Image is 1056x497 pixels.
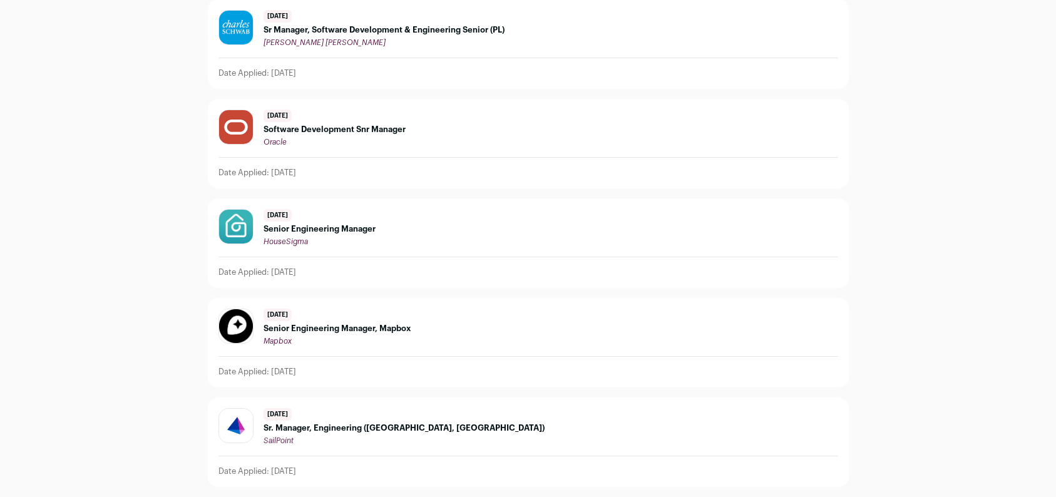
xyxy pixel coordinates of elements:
span: [PERSON_NAME] [PERSON_NAME] [264,39,386,46]
p: Date Applied: [DATE] [218,367,296,377]
span: Oracle [264,138,287,146]
span: Mapbox [264,337,292,345]
span: HouseSigma [264,238,308,245]
span: [DATE] [264,309,292,321]
a: [DATE] Sr. Manager, Engineering ([GEOGRAPHIC_DATA], [GEOGRAPHIC_DATA]) SailPoint Date Applied: [D... [208,398,848,486]
p: Date Applied: [DATE] [218,267,296,277]
img: 6e65f6f54fb0b8c048a57d54d6d5e87a68ef165ac938f8369a7e8f3b58f9bddb.jpg [219,309,253,343]
span: [DATE] [264,10,292,23]
span: Software Development Snr Manager [264,125,406,135]
a: [DATE] Senior Engineering Manager, Mapbox Mapbox Date Applied: [DATE] [208,299,848,387]
img: 9c76a23364af62e4939d45365de87dc0abf302c6cae1b266b89975f952efb27b.png [219,110,253,144]
a: [DATE] Senior Engineering Manager HouseSigma Date Applied: [DATE] [208,199,848,287]
img: b82aadf59b735631aa9f9b7153d6e7791c6354391d41db995c3781efe5d0e36d.png [219,210,253,243]
span: Senior Engineering Manager, Mapbox [264,324,411,334]
img: 0eb403086904c7570d4bfa13252e9632d840e513e3b80cf6a9f05e8eccbc6fcd.jpg [219,409,253,443]
p: Date Applied: [DATE] [218,466,296,476]
img: d47c1ee86885b0c1f03571bdc3c7a07b78c9beda6a55f35f03206425c4662a14.jpg [219,11,253,44]
span: [DATE] [264,209,292,222]
span: SailPoint [264,437,294,444]
span: [DATE] [264,110,292,122]
p: Date Applied: [DATE] [218,168,296,178]
span: Sr. Manager, Engineering ([GEOGRAPHIC_DATA], [GEOGRAPHIC_DATA]) [264,423,545,433]
a: [DATE] Software Development Snr Manager Oracle Date Applied: [DATE] [208,100,848,188]
p: Date Applied: [DATE] [218,68,296,78]
span: Senior Engineering Manager [264,224,376,234]
span: [DATE] [264,408,292,421]
span: Sr Manager, Software Development & Engineering Senior (PL) [264,25,505,35]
